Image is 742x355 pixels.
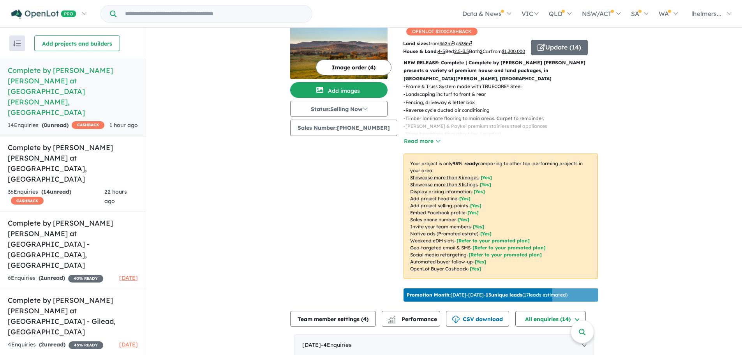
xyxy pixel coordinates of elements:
[446,311,509,327] button: CSV download
[470,203,481,208] span: [ Yes ]
[502,48,525,54] u: $ 1,300,000
[456,238,530,244] span: [Refer to your promoted plan]
[459,196,471,201] span: [ Yes ]
[404,154,598,279] p: Your project is only comparing to other top-performing projects in your area: - - - - - - - - - -...
[8,274,103,283] div: 6 Enquir ies
[39,341,65,348] strong: ( unread)
[410,196,457,201] u: Add project headline
[404,99,604,106] p: - Fencing, driveway & letter box
[410,182,478,187] u: Showcase more than 3 listings
[480,182,491,187] span: [ Yes ]
[388,318,396,323] img: bar-chart.svg
[104,188,127,205] span: 22 hours ago
[470,266,481,272] span: [Yes]
[407,292,451,298] b: Promotion Month:
[290,5,388,79] a: Complete by McDonald Jones at Mount Terry - Albion Park LogoComplete by McDonald Jones at Mount T...
[410,175,479,180] u: Showcase more than 3 images
[474,189,485,194] span: [ Yes ]
[480,48,483,54] u: 2
[407,291,568,298] p: [DATE] - [DATE] - ( 17 leads estimated)
[410,217,456,223] u: Sales phone number
[410,189,472,194] u: Display pricing information
[469,252,542,258] span: [Refer to your promoted plan]
[43,188,50,195] span: 14
[403,41,428,46] b: Land sizes
[480,231,492,237] span: [Yes]
[119,341,138,348] span: [DATE]
[403,40,525,48] p: from
[388,316,395,320] img: line-chart.svg
[472,245,546,251] span: [Refer to your promoted plan]
[68,275,103,283] span: 40 % READY
[389,316,437,323] span: Performance
[454,41,472,46] span: to
[439,41,454,46] u: 462 m
[39,274,65,281] strong: ( unread)
[473,224,484,230] span: [ Yes ]
[8,295,138,337] h5: Complete by [PERSON_NAME] [PERSON_NAME] at [GEOGRAPHIC_DATA] - Gilead , [GEOGRAPHIC_DATA]
[11,9,76,19] img: Openlot PRO Logo White
[452,316,460,323] img: download icon
[410,259,473,265] u: Automated buyer follow-up
[118,5,310,22] input: Try estate name, suburb, builder or developer
[458,41,472,46] u: 533 m
[410,245,471,251] u: Geo-targeted email & SMS
[438,48,445,54] u: 4-5
[8,121,104,130] div: 14 Enquir ies
[410,238,455,244] u: Weekend eDM slots
[454,48,469,54] u: 2.5-3.5
[8,65,138,118] h5: Complete by [PERSON_NAME] [PERSON_NAME] at [GEOGRAPHIC_DATA][PERSON_NAME] , [GEOGRAPHIC_DATA]
[8,340,103,350] div: 4 Enquir ies
[452,40,454,44] sup: 2
[404,137,440,146] button: Read more
[691,10,721,18] span: lhelmers...
[34,35,120,51] button: Add projects and builders
[321,341,351,348] span: - 4 Enquir ies
[404,122,604,130] p: - [PERSON_NAME] & Paykel premium stainless steel appliances
[515,311,586,327] button: All enquiries (14)
[290,311,376,327] button: Team member settings (4)
[13,41,21,46] img: sort.svg
[72,121,104,129] span: CASHBACK
[69,341,103,349] span: 45 % READY
[410,224,471,230] u: Invite your team members
[404,130,604,138] p: - Stone benchtops throughout (ex. Laundry)
[475,259,486,265] span: [Yes]
[410,266,468,272] u: OpenLot Buyer Cashback
[531,40,588,55] button: Update (14)
[470,40,472,44] sup: 2
[119,274,138,281] span: [DATE]
[458,217,469,223] span: [ Yes ]
[406,28,478,35] span: OPENLOT $ 200 CASHBACK
[41,188,71,195] strong: ( unread)
[403,48,525,55] p: Bed Bath Car from
[8,142,138,184] h5: Complete by [PERSON_NAME] [PERSON_NAME] at [GEOGRAPHIC_DATA] , [GEOGRAPHIC_DATA]
[41,341,44,348] span: 2
[403,48,438,54] b: House & Land:
[486,292,522,298] b: 13 unique leads
[290,120,397,136] button: Sales Number:[PHONE_NUMBER]
[316,60,391,75] button: Image order (4)
[41,274,44,281] span: 2
[42,122,69,129] strong: ( unread)
[410,252,467,258] u: Social media retargeting
[8,218,138,270] h5: Complete by [PERSON_NAME] [PERSON_NAME] at [GEOGRAPHIC_DATA] - [GEOGRAPHIC_DATA] , [GEOGRAPHIC_DATA]
[410,203,468,208] u: Add project selling-points
[481,175,492,180] span: [ Yes ]
[404,83,604,90] p: - Frame & Truss System made with TRUECORE® Steel
[109,122,138,129] span: 1 hour ago
[453,161,478,166] b: 95 % ready
[44,122,47,129] span: 0
[404,115,604,122] p: - Timber laminate flooring to main areas. Carpet to remainder.
[404,106,604,114] p: - Reverse cycle ducted air conditioning
[363,316,367,323] span: 4
[467,210,479,215] span: [ Yes ]
[410,210,465,215] u: Embed Facebook profile
[410,231,478,237] u: Native ads (Promoted estate)
[290,101,388,117] button: Status:Selling Now
[404,59,598,83] p: NEW RELEASE: Complete | Complete by [PERSON_NAME] [PERSON_NAME] presents a variety of premium hou...
[404,90,604,98] p: - Landscaping inc turf to front & rear
[290,82,388,98] button: Add images
[382,311,440,327] button: Performance
[11,197,44,205] span: CASHBACK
